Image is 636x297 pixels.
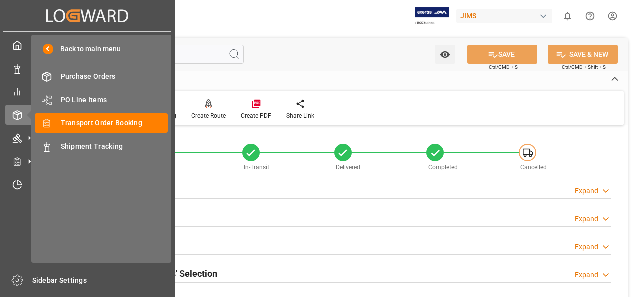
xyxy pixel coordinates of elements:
a: PO Line Items [35,90,168,109]
span: Delivered [336,164,360,171]
div: JIMS [456,9,552,23]
span: Purchase Orders [61,71,168,82]
div: Share Link [286,111,314,120]
span: Shipment Tracking [61,141,168,152]
span: Back to main menu [53,44,121,54]
button: open menu [435,45,455,64]
span: Ctrl/CMD + S [489,63,518,71]
span: Transport Order Booking [61,118,168,128]
a: Shipment Tracking [35,136,168,156]
div: Create PDF [241,111,271,120]
div: Create Route [191,111,226,120]
span: In-Transit [244,164,269,171]
button: JIMS [456,6,556,25]
button: show 0 new notifications [556,5,579,27]
a: My Reports [5,82,169,101]
span: Ctrl/CMD + Shift + S [562,63,606,71]
a: Purchase Orders [35,67,168,86]
span: Sidebar Settings [32,275,171,286]
span: Completed [428,164,458,171]
span: Cancelled [520,164,547,171]
div: Expand [575,242,598,252]
a: Transport Order Booking [35,113,168,133]
a: My Cockpit [5,35,169,55]
div: Expand [575,270,598,280]
span: PO Line Items [61,95,168,105]
div: Expand [575,186,598,196]
img: Exertis%20JAM%20-%20Email%20Logo.jpg_1722504956.jpg [415,7,449,25]
a: Timeslot Management V2 [5,175,169,194]
button: SAVE [467,45,537,64]
button: Help Center [579,5,601,27]
a: Data Management [5,58,169,78]
div: Expand [575,214,598,224]
button: SAVE & NEW [548,45,618,64]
